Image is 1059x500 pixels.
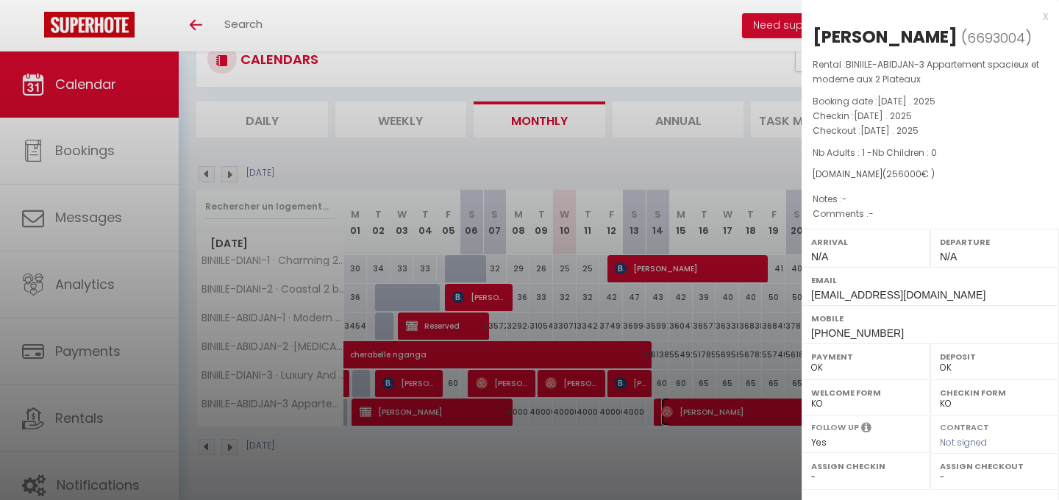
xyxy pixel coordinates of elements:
span: [EMAIL_ADDRESS][DOMAIN_NAME] [811,289,985,301]
span: ( € ) [883,168,935,180]
div: [DOMAIN_NAME] [813,168,1048,182]
span: Nb Adults : 1 - [813,146,937,159]
label: Contract [940,421,989,431]
p: Rental : [813,57,1048,87]
span: Nb Children : 0 [872,146,937,159]
span: BINIILE-ABIDJAN-3 Appartement spacieux et moderne aux 2 Plateaux [813,58,1039,85]
span: [DATE] . 2025 [860,124,919,137]
label: Departure [940,235,1049,249]
label: Email [811,273,1049,287]
div: x [802,7,1048,25]
span: 6693004 [967,29,1025,47]
label: Arrival [811,235,921,249]
label: Checkin form [940,385,1049,400]
label: Mobile [811,311,1049,326]
button: Ouvrir le widget de chat LiveChat [12,6,56,50]
span: - [842,193,847,205]
label: Follow up [811,421,859,434]
span: [DATE] . 2025 [877,95,935,107]
p: Notes : [813,192,1048,207]
div: [PERSON_NAME] [813,25,958,49]
span: Not signed [940,436,987,449]
label: Welcome form [811,385,921,400]
label: Assign Checkin [811,459,921,474]
span: [DATE] . 2025 [854,110,912,122]
i: Select YES if you want to send post-checkout messages sequences [861,421,871,438]
p: Booking date : [813,94,1048,109]
span: N/A [811,251,828,262]
p: Comments : [813,207,1048,221]
span: 256000 [886,168,921,180]
span: ( ) [961,27,1032,48]
label: Assign Checkout [940,459,1049,474]
span: - [869,207,874,220]
label: Payment [811,349,921,364]
span: [PHONE_NUMBER] [811,327,904,339]
span: N/A [940,251,957,262]
p: Checkin : [813,109,1048,124]
p: Checkout : [813,124,1048,138]
label: Deposit [940,349,1049,364]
